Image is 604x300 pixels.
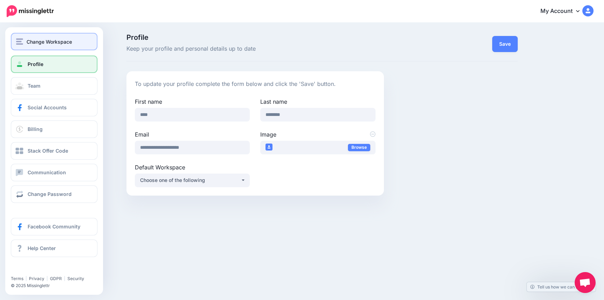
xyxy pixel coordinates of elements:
a: Security [67,276,84,281]
img: Missinglettr [7,5,54,17]
img: user_default_image_thumb.png [265,144,272,151]
span: Stack Offer Code [28,148,68,154]
a: Privacy [29,276,44,281]
span: Change Workspace [27,38,72,46]
span: Communication [28,169,66,175]
a: Change Password [11,185,97,203]
button: Choose one of the following [135,174,250,187]
li: © 2025 Missinglettr [11,282,102,289]
label: Last name [260,97,375,106]
span: | [26,276,27,281]
button: Save [492,36,518,52]
label: Default Workspace [135,163,250,171]
a: Terms [11,276,23,281]
span: Team [28,83,41,89]
iframe: Twitter Follow Button [11,266,64,273]
label: First name [135,97,250,106]
a: Billing [11,120,97,138]
a: Profile [11,56,97,73]
a: GDPR [50,276,62,281]
span: Keep your profile and personal details up to date [126,44,384,53]
span: | [64,276,65,281]
label: Email [135,130,250,139]
img: menu.png [16,38,23,45]
span: Change Password [28,191,72,197]
a: Communication [11,164,97,181]
a: Stack Offer Code [11,142,97,160]
button: Change Workspace [11,33,97,50]
span: Billing [28,126,43,132]
span: Profile [28,61,43,67]
a: My Account [533,3,594,20]
span: Profile [126,34,384,41]
span: | [46,276,48,281]
p: To update your profile complete the form below and click the 'Save' button. [135,80,376,89]
label: Image [260,130,375,139]
span: Social Accounts [28,104,67,110]
div: Choose one of the following [140,176,241,184]
a: Help Center [11,240,97,257]
span: Facebook Community [28,224,80,229]
a: Ouvrir le chat [575,272,596,293]
a: Browse [348,144,370,151]
a: Social Accounts [11,99,97,116]
a: Tell us how we can improve [527,282,596,292]
span: Help Center [28,245,56,251]
a: Team [11,77,97,95]
a: Facebook Community [11,218,97,235]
